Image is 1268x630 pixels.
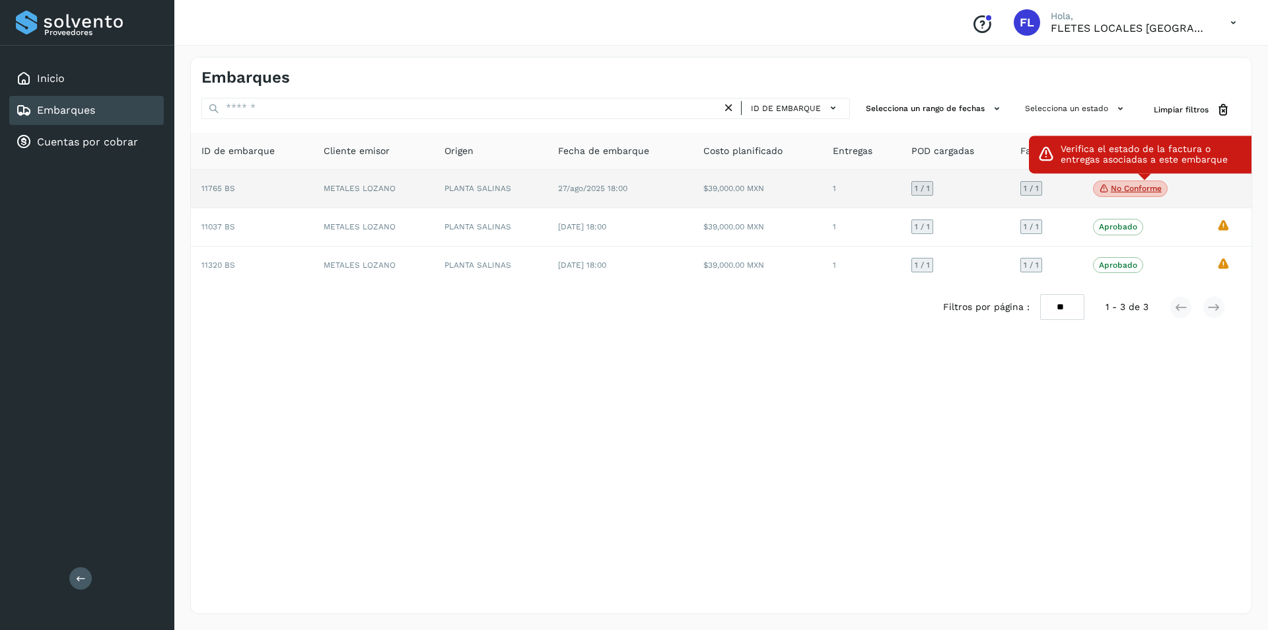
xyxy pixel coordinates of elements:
[201,184,235,193] span: 11765 BS
[558,184,627,193] span: 27/ago/2025 18:00
[558,222,606,231] span: [DATE] 18:00
[1099,260,1137,270] p: Aprobado
[37,136,138,148] a: Cuentas por cobrar
[1024,261,1039,269] span: 1 / 1
[434,247,547,284] td: PLANTA SALINAS
[313,208,433,246] td: METALES LOZANO
[1051,11,1209,22] p: Hola,
[44,28,158,37] p: Proveedores
[201,144,275,158] span: ID de embarque
[915,223,930,231] span: 1 / 1
[1061,143,1252,166] p: Verifica el estado de la factura o entregas asociadas a este embarque
[1020,144,1055,158] span: Factura
[1111,184,1162,193] p: No conforme
[201,68,290,87] h4: Embarques
[751,102,821,114] span: ID de embarque
[434,170,547,209] td: PLANTA SALINAS
[444,144,474,158] span: Origen
[915,184,930,192] span: 1 / 1
[1020,98,1133,120] button: Selecciona un estado
[201,260,235,270] span: 11320 BS
[37,72,65,85] a: Inicio
[9,96,164,125] div: Embarques
[1099,222,1137,231] p: Aprobado
[911,144,974,158] span: POD cargadas
[822,170,901,209] td: 1
[1024,223,1039,231] span: 1 / 1
[822,208,901,246] td: 1
[37,104,95,116] a: Embarques
[1024,184,1039,192] span: 1 / 1
[1106,300,1148,314] span: 1 - 3 de 3
[703,144,783,158] span: Costo planificado
[861,98,1009,120] button: Selecciona un rango de fechas
[915,261,930,269] span: 1 / 1
[693,208,823,246] td: $39,000.00 MXN
[693,247,823,284] td: $39,000.00 MXN
[313,247,433,284] td: METALES LOZANO
[693,170,823,209] td: $39,000.00 MXN
[201,222,235,231] span: 11037 BS
[747,98,844,118] button: ID de embarque
[558,260,606,270] span: [DATE] 18:00
[833,144,872,158] span: Entregas
[1143,98,1241,122] button: Limpiar filtros
[313,170,433,209] td: METALES LOZANO
[9,128,164,157] div: Cuentas por cobrar
[1154,104,1209,116] span: Limpiar filtros
[434,208,547,246] td: PLANTA SALINAS
[943,300,1030,314] span: Filtros por página :
[558,144,649,158] span: Fecha de embarque
[822,247,901,284] td: 1
[1051,22,1209,34] p: FLETES LOCALES SAN FRANCISCO S.A. DE C.V.
[9,64,164,93] div: Inicio
[324,144,390,158] span: Cliente emisor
